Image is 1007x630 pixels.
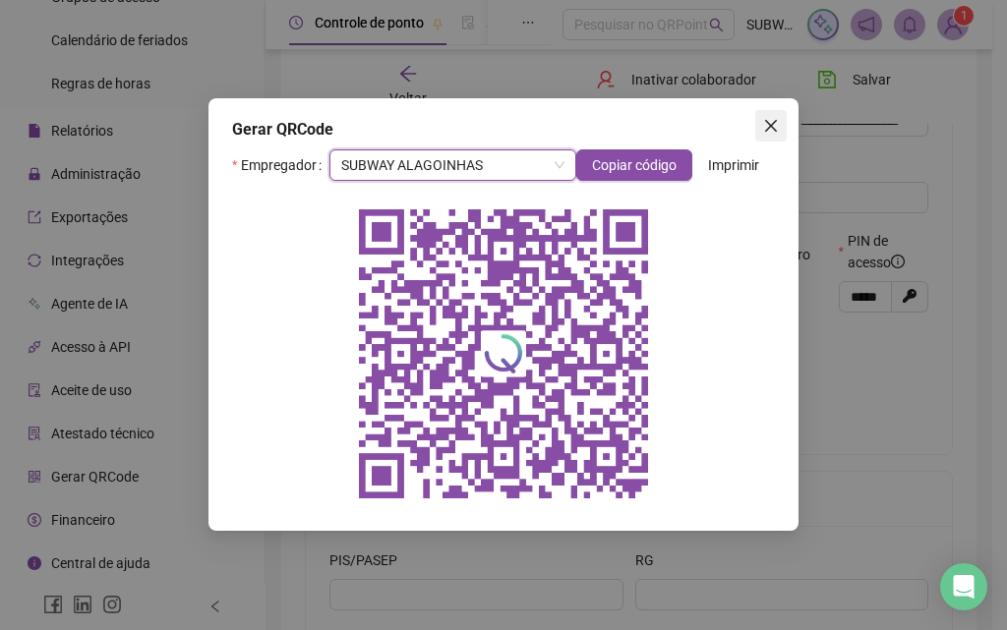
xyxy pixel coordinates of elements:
[232,149,329,181] label: Empregador
[692,149,775,181] button: Imprimir
[346,197,661,511] img: qrcode do empregador
[232,118,775,142] div: Gerar QRCode
[341,150,564,180] span: SUBWAY ALAGOINHAS
[940,563,987,610] div: Open Intercom Messenger
[592,154,677,176] span: Copiar código
[576,149,692,181] button: Copiar código
[755,110,787,142] button: Close
[708,154,759,176] span: Imprimir
[763,118,779,134] span: close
